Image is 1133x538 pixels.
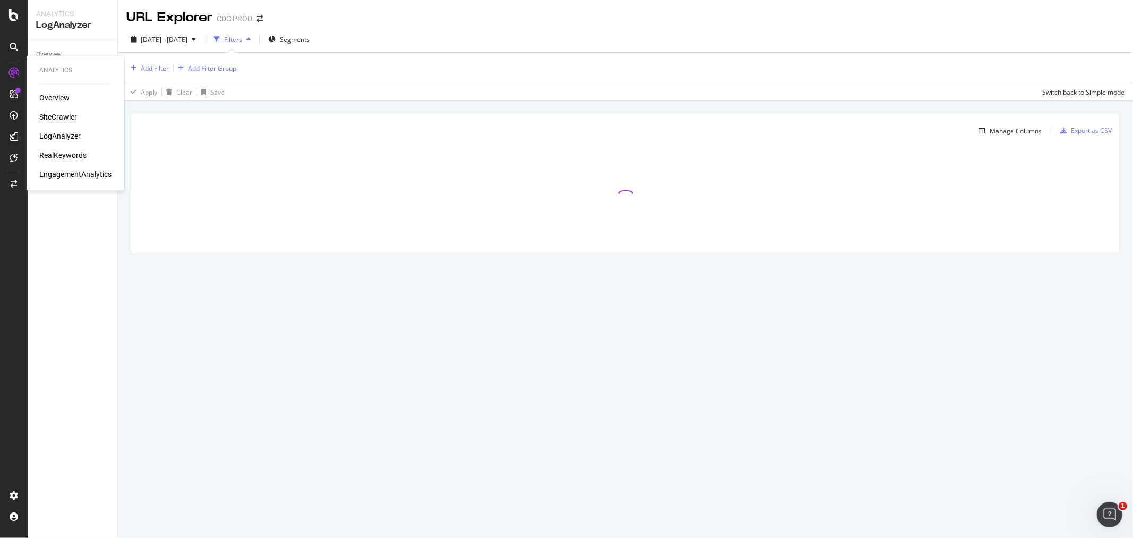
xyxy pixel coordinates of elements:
[126,83,157,100] button: Apply
[1119,502,1127,510] span: 1
[975,124,1042,137] button: Manage Columns
[39,170,112,180] a: EngagementAnalytics
[141,64,169,73] div: Add Filter
[39,131,81,142] a: LogAnalyzer
[210,88,225,97] div: Save
[1071,126,1112,135] div: Export as CSV
[36,49,62,60] div: Overview
[217,13,252,24] div: CDC PROD
[126,9,212,27] div: URL Explorer
[141,35,188,44] span: [DATE] - [DATE]
[36,9,109,19] div: Analytics
[1097,502,1122,527] iframe: Intercom live chat
[1042,88,1125,97] div: Switch back to Simple mode
[36,49,110,60] a: Overview
[126,62,169,74] button: Add Filter
[1056,122,1112,139] button: Export as CSV
[126,31,200,48] button: [DATE] - [DATE]
[990,127,1042,136] div: Manage Columns
[141,88,157,97] div: Apply
[162,83,192,100] button: Clear
[224,35,242,44] div: Filters
[264,31,314,48] button: Segments
[39,112,77,123] a: SiteCrawler
[176,88,192,97] div: Clear
[39,93,70,104] a: Overview
[188,64,236,73] div: Add Filter Group
[174,62,236,74] button: Add Filter Group
[209,31,255,48] button: Filters
[39,150,87,161] a: RealKeywords
[1038,83,1125,100] button: Switch back to Simple mode
[36,19,109,31] div: LogAnalyzer
[197,83,225,100] button: Save
[257,15,263,22] div: arrow-right-arrow-left
[39,66,112,75] div: Analytics
[280,35,310,44] span: Segments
